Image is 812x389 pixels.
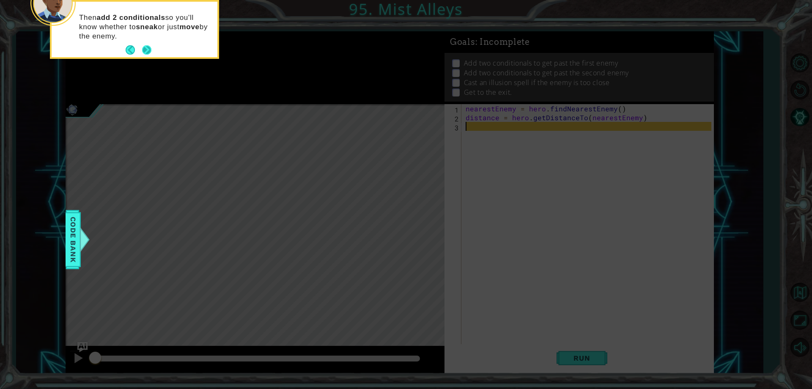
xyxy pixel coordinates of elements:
p: Then so you'll know whether to or just by the enemy. [79,13,211,41]
strong: sneak [136,23,158,31]
strong: move [179,23,199,31]
button: Back [126,45,142,55]
button: Next [142,45,152,55]
span: Code Bank [66,214,80,265]
strong: add 2 conditionals [97,14,165,22]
